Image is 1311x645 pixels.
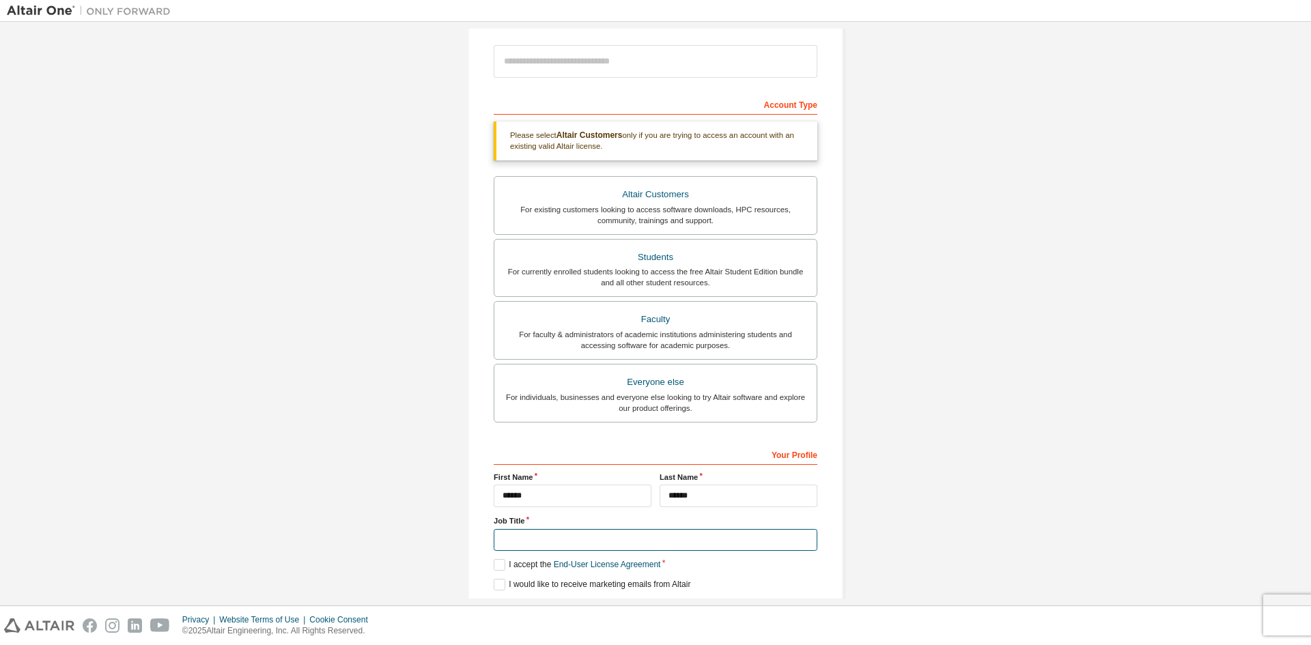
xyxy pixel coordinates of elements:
div: Altair Customers [503,185,808,204]
div: Your Profile [494,443,817,465]
div: Students [503,248,808,267]
div: Everyone else [503,373,808,392]
img: Altair One [7,4,178,18]
label: I accept the [494,559,660,571]
div: For faculty & administrators of academic institutions administering students and accessing softwa... [503,329,808,351]
div: Website Terms of Use [219,614,309,625]
img: altair_logo.svg [4,618,74,633]
label: First Name [494,472,651,483]
div: For individuals, businesses and everyone else looking to try Altair software and explore our prod... [503,392,808,414]
b: Altair Customers [556,130,623,140]
div: Privacy [182,614,219,625]
div: For existing customers looking to access software downloads, HPC resources, community, trainings ... [503,204,808,226]
a: End-User License Agreement [554,560,661,569]
label: I would like to receive marketing emails from Altair [494,579,690,590]
div: Account Type [494,93,817,115]
p: © 2025 Altair Engineering, Inc. All Rights Reserved. [182,625,376,637]
img: instagram.svg [105,618,119,633]
div: Cookie Consent [309,614,376,625]
div: Please select only if you are trying to access an account with an existing valid Altair license. [494,121,817,160]
div: For currently enrolled students looking to access the free Altair Student Edition bundle and all ... [503,266,808,288]
div: Faculty [503,310,808,329]
img: facebook.svg [83,618,97,633]
label: Last Name [660,472,817,483]
img: youtube.svg [150,618,170,633]
img: linkedin.svg [128,618,142,633]
label: Job Title [494,515,817,526]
